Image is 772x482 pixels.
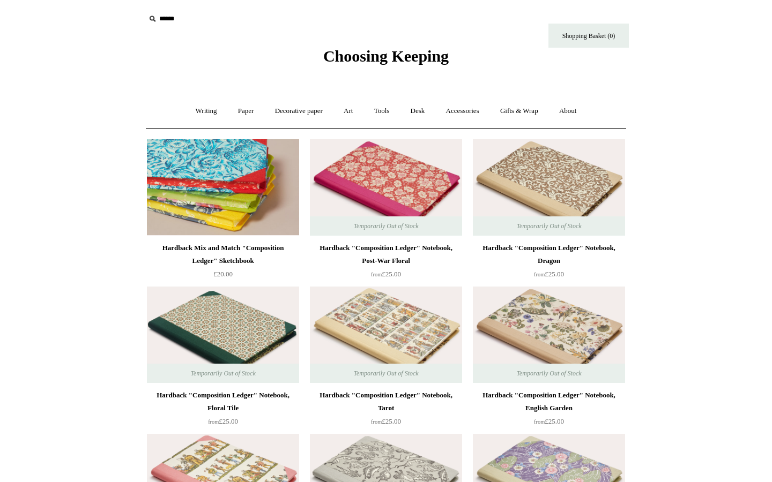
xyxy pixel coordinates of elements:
span: from [534,419,545,425]
span: £25.00 [534,417,564,425]
a: Hardback "Composition Ledger" Notebook, Tarot from£25.00 [310,389,462,433]
a: Desk [401,97,435,125]
a: Hardback "Composition Ledger" Notebook, Floral Tile Hardback "Composition Ledger" Notebook, Flora... [147,287,299,383]
img: Hardback "Composition Ledger" Notebook, Floral Tile [147,287,299,383]
span: from [371,272,382,277]
img: Hardback Mix and Match "Composition Ledger" Sketchbook [147,139,299,236]
div: Hardback "Composition Ledger" Notebook, Post-War Floral [313,242,459,267]
a: Hardback "Composition Ledger" Notebook, Dragon from£25.00 [473,242,625,285]
span: Temporarily Out of Stock [506,216,592,236]
span: Temporarily Out of Stock [343,364,429,383]
span: from [534,272,545,277]
span: Temporarily Out of Stock [343,216,429,236]
span: from [371,419,382,425]
a: Tools [365,97,399,125]
a: Hardback "Composition Ledger" Notebook, Dragon Hardback "Composition Ledger" Notebook, Dragon Tem... [473,139,625,236]
a: Hardback Mix and Match "Composition Ledger" Sketchbook £20.00 [147,242,299,285]
a: Gifts & Wrap [491,97,548,125]
a: Shopping Basket (0) [548,24,629,48]
a: Hardback "Composition Ledger" Notebook, Post-War Floral Hardback "Composition Ledger" Notebook, P... [310,139,462,236]
a: Hardback "Composition Ledger" Notebook, Floral Tile from£25.00 [147,389,299,433]
img: Hardback "Composition Ledger" Notebook, Dragon [473,139,625,236]
span: £25.00 [371,270,401,278]
div: Hardback "Composition Ledger" Notebook, English Garden [476,389,622,415]
img: Hardback "Composition Ledger" Notebook, Tarot [310,287,462,383]
a: Choosing Keeping [323,56,449,63]
img: Hardback "Composition Ledger" Notebook, Post-War Floral [310,139,462,236]
a: Hardback "Composition Ledger" Notebook, Tarot Hardback "Composition Ledger" Notebook, Tarot Tempo... [310,287,462,383]
a: Hardback "Composition Ledger" Notebook, English Garden from£25.00 [473,389,625,433]
a: Hardback "Composition Ledger" Notebook, Post-War Floral from£25.00 [310,242,462,285]
a: Decorative paper [265,97,332,125]
div: Hardback "Composition Ledger" Notebook, Floral Tile [150,389,296,415]
span: from [208,419,219,425]
a: Hardback "Composition Ledger" Notebook, English Garden Hardback "Composition Ledger" Notebook, En... [473,287,625,383]
a: Hardback Mix and Match "Composition Ledger" Sketchbook Hardback Mix and Match "Composition Ledger... [147,139,299,236]
span: £20.00 [213,270,233,278]
span: £25.00 [371,417,401,425]
div: Hardback "Composition Ledger" Notebook, Tarot [313,389,459,415]
span: Temporarily Out of Stock [506,364,592,383]
a: Art [334,97,362,125]
a: Writing [186,97,227,125]
div: Hardback "Composition Ledger" Notebook, Dragon [476,242,622,267]
span: Temporarily Out of Stock [180,364,266,383]
span: Choosing Keeping [323,47,449,65]
a: About [550,97,587,125]
span: £25.00 [534,270,564,278]
img: Hardback "Composition Ledger" Notebook, English Garden [473,287,625,383]
span: £25.00 [208,417,238,425]
a: Paper [228,97,264,125]
a: Accessories [436,97,489,125]
div: Hardback Mix and Match "Composition Ledger" Sketchbook [150,242,296,267]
